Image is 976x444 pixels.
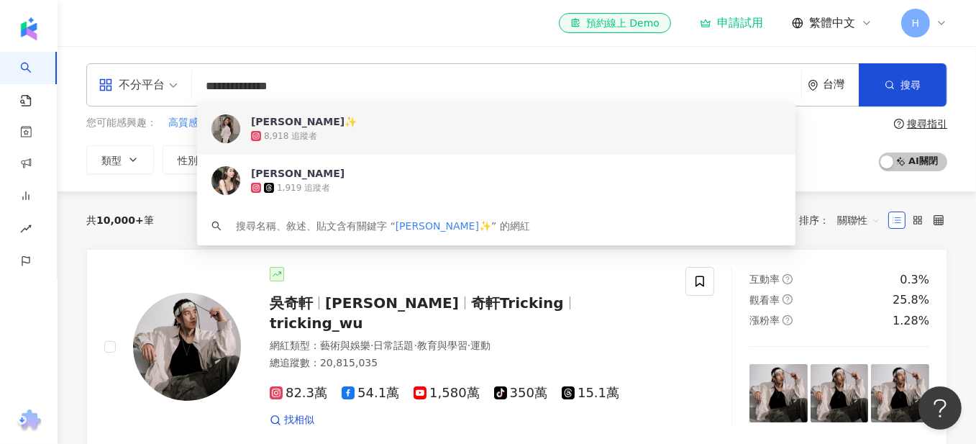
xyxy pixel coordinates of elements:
[284,413,314,427] span: 找相似
[86,214,154,226] div: 共 筆
[211,221,222,231] span: search
[808,80,818,91] span: environment
[811,364,869,422] img: post-image
[320,340,370,351] span: 藝術與娛樂
[700,16,763,30] a: 申請試用
[270,413,314,427] a: 找相似
[20,52,49,108] a: search
[749,364,808,422] img: post-image
[809,15,855,31] span: 繁體中文
[823,78,859,91] div: 台灣
[494,386,547,401] span: 350萬
[799,209,888,232] div: 排序：
[749,294,780,306] span: 觀看率
[468,340,470,351] span: ·
[325,294,459,312] span: [PERSON_NAME]
[783,315,793,325] span: question-circle
[837,209,880,232] span: 關聯性
[270,386,327,401] span: 82.3萬
[86,116,157,130] span: 您可能感興趣：
[396,220,491,232] span: [PERSON_NAME]✨
[251,114,357,129] div: [PERSON_NAME]✨
[417,340,468,351] span: 教育與學習
[168,116,199,130] span: 高質感
[570,16,660,30] div: 預約線上 Demo
[270,314,363,332] span: tricking_wu
[168,115,199,131] button: 高質感
[918,386,962,430] iframe: Help Scout Beacon - Open
[894,119,904,129] span: question-circle
[101,155,122,166] span: 類型
[251,166,345,181] div: [PERSON_NAME]
[783,274,793,284] span: question-circle
[471,294,564,312] span: 奇軒Tricking
[859,63,947,107] button: 搜尋
[370,340,373,351] span: ·
[893,313,929,329] div: 1.28%
[470,340,491,351] span: 運動
[900,79,921,91] span: 搜尋
[414,340,416,351] span: ·
[900,272,929,288] div: 0.3%
[414,386,480,401] span: 1,580萬
[373,340,414,351] span: 日常話題
[17,17,40,40] img: logo icon
[912,15,920,31] span: H
[893,292,929,308] div: 25.8%
[749,273,780,285] span: 互動率
[783,294,793,304] span: question-circle
[907,118,947,130] div: 搜尋指引
[270,356,668,371] div: 總追蹤數 ： 20,815,035
[559,13,671,33] a: 預約線上 Demo
[749,314,780,326] span: 漲粉率
[236,218,530,234] div: 搜尋名稱、敘述、貼文含有關鍵字 “ ” 的網紅
[562,386,619,401] span: 15.1萬
[163,145,230,174] button: 性別
[270,294,313,312] span: 吳奇軒
[99,73,165,96] div: 不分平台
[211,114,240,143] img: KOL Avatar
[270,339,668,353] div: 網紅類型 ：
[15,409,43,432] img: chrome extension
[211,166,240,195] img: KOL Avatar
[133,293,241,401] img: KOL Avatar
[264,130,317,142] div: 8,918 追蹤者
[342,386,399,401] span: 54.1萬
[99,78,113,92] span: appstore
[871,364,929,422] img: post-image
[178,155,198,166] span: 性別
[20,214,32,247] span: rise
[96,214,144,226] span: 10,000+
[86,145,154,174] button: 類型
[277,182,330,194] div: 1,919 追蹤者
